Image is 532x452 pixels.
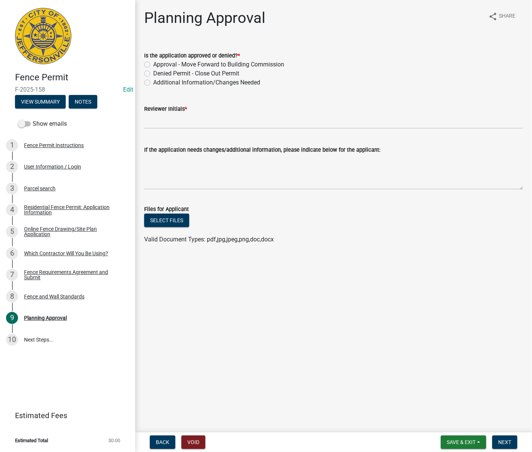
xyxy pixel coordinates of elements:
span: $0.00 [109,438,120,443]
label: If the application needs changes/additional information, please indicate below for the applicant: [144,148,380,153]
label: Show emails [18,119,67,128]
label: Denied Permit - Close Out Permit [153,69,239,78]
div: Fence Permit Instructions [24,143,84,148]
h4: Fence Permit [15,72,129,83]
button: Select files [144,214,189,227]
div: 1 [6,139,18,151]
span: Back [156,439,169,445]
wm-modal-confirm: Notes [69,99,97,105]
div: 6 [6,247,18,259]
label: Files for Applicant [144,207,189,212]
div: 4 [6,204,18,216]
span: Save & Exit [447,439,476,445]
wm-modal-confirm: Summary [15,99,66,105]
div: 8 [6,291,18,303]
a: Edit [123,86,133,93]
img: City of Jeffersonville, Indiana [15,8,71,64]
button: Back [150,435,175,449]
a: Estimated Fees [6,408,123,423]
button: Next [492,435,517,449]
label: Additional Information/Changes Needed [153,78,260,87]
div: Fence and Wall Standards [24,294,84,299]
span: Next [498,439,511,445]
div: 3 [6,182,18,194]
div: 2 [6,161,18,173]
button: Save & Exit [441,435,486,449]
wm-modal-confirm: Edit Application Number [123,86,133,93]
div: Parcel search [24,186,56,191]
span: F-2025-158 [15,86,120,93]
button: Notes [69,95,97,108]
div: Fence Requirements Agreement and Submit [24,270,123,280]
i: share [488,12,497,21]
label: Approval - Move Forward to Building Commission [153,60,284,69]
span: Share [499,12,515,21]
div: 7 [6,269,18,281]
span: Valid Document Types: pdf,jpg,jpeg,png,doc,docx [144,236,274,243]
div: Planning Approval [24,315,67,321]
label: Is the application approved or denied? [144,53,240,59]
div: Online Fence Drawing/Site Plan Application [24,226,123,237]
div: 5 [6,226,18,238]
button: Void [181,435,205,449]
div: Which Contractor Will You Be Using? [24,251,108,256]
div: 10 [6,334,18,346]
div: User Information / Login [24,164,81,169]
button: shareShare [482,9,521,24]
label: Reviewer Initials [144,107,187,112]
div: 9 [6,312,18,324]
span: Estimated Total [15,438,48,443]
button: View Summary [15,95,66,108]
h1: Planning Approval [144,9,265,27]
div: Residential Fence Permit: Application Information [24,205,123,215]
